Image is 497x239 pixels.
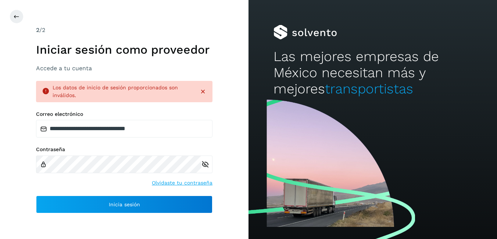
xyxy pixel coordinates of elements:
[36,26,39,33] span: 2
[36,196,212,213] button: Inicia sesión
[53,84,193,99] div: Los datos de inicio de sesión proporcionados son inválidos.
[273,49,472,97] h2: Las mejores empresas de México necesitan más y mejores
[152,179,212,187] a: Olvidaste tu contraseña
[325,81,413,97] span: transportistas
[109,202,140,207] span: Inicia sesión
[36,146,212,153] label: Contraseña
[36,111,212,117] label: Correo electrónico
[36,43,212,57] h1: Iniciar sesión como proveedor
[36,65,212,72] h3: Accede a tu cuenta
[36,26,212,35] div: /2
